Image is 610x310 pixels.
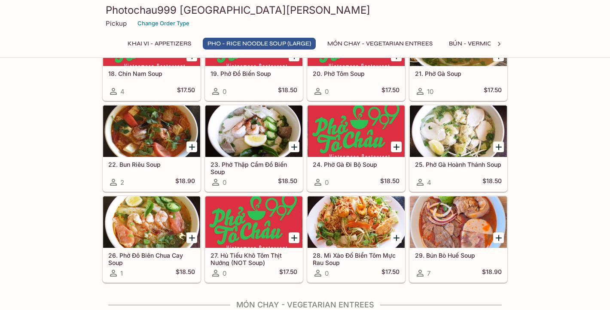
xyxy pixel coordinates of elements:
[325,178,329,187] span: 0
[391,141,402,152] button: Add 24. Phở Gà Đi Bộ Soup
[380,177,400,187] h5: $18.50
[381,268,400,278] h5: $17.50
[108,70,195,77] h5: 18. Chín Nam Soup
[103,105,200,157] div: 22. Bun Riêu Soup
[203,38,316,50] button: Pho - Rice Noodle Soup (Large)
[444,38,540,50] button: BÚN - Vermicelli Noodles
[427,87,433,96] span: 10
[410,105,507,157] div: 25. Phở Gà Hoành Thánh Soup
[177,86,195,96] h5: $17.50
[325,269,329,277] span: 0
[427,178,431,187] span: 4
[308,15,405,66] div: 20. Phở Tôm Soup
[409,196,507,283] a: 29. Bún Bò Huế Soup7$18.90
[325,87,329,96] span: 0
[223,269,226,277] span: 0
[106,3,504,17] h3: Photochau999 [GEOGRAPHIC_DATA][PERSON_NAME]
[103,15,200,66] div: 18. Chín Nam Soup
[103,196,200,248] div: 26. Phở Đô Biên Chua Cay Soup
[307,105,405,192] a: 24. Phở Gà Đi Bộ Soup0$18.50
[103,196,201,283] a: 26. Phở Đô Biên Chua Cay Soup1$18.50
[278,86,297,96] h5: $18.50
[279,268,297,278] h5: $17.50
[313,161,400,168] h5: 24. Phở Gà Đi Bộ Soup
[210,252,297,266] h5: 27. Hủ Tiếu Khô Tôm Thịt Nướng (NOT Soup)
[223,178,226,187] span: 0
[108,161,195,168] h5: 22. Bun Riêu Soup
[205,15,302,66] div: 19. Phở Đồ Biến Soup
[427,269,430,277] span: 7
[106,19,127,27] p: Pickup
[493,232,504,243] button: Add 29. Bún Bò Huế Soup
[210,70,297,77] h5: 19. Phở Đồ Biến Soup
[108,252,195,266] h5: 26. Phở Đô Biên Chua Cay Soup
[493,141,504,152] button: Add 25. Phở Gà Hoành Thánh Soup
[409,105,507,192] a: 25. Phở Gà Hoành Thánh Soup4$18.50
[415,161,502,168] h5: 25. Phở Gà Hoành Thánh Soup
[415,70,502,77] h5: 21. Phở Gà Soup
[205,105,303,192] a: 23. Phở Thập Cẩm Đồ Biến Soup0$18.50
[308,105,405,157] div: 24. Phở Gà Đi Bộ Soup
[410,196,507,248] div: 29. Bún Bò Huế Soup
[120,178,124,187] span: 2
[323,38,437,50] button: MÓN CHAY - Vegetarian Entrees
[103,105,201,192] a: 22. Bun Riêu Soup2$18.90
[410,15,507,66] div: 21. Phở Gà Soup
[205,105,302,157] div: 23. Phở Thập Cẩm Đồ Biến Soup
[308,196,405,248] div: 28. Mì Xào Đố Biển Tôm Mực Rau Soup
[484,86,502,96] h5: $17.50
[278,177,297,187] h5: $18.50
[289,232,299,243] button: Add 27. Hủ Tiếu Khô Tôm Thịt Nướng (NOT Soup)
[102,300,508,310] h4: MÓN CHAY - Vegetarian Entrees
[123,38,196,50] button: Khai Vi - Appetizers
[186,141,197,152] button: Add 22. Bun Riêu Soup
[223,87,226,96] span: 0
[120,269,123,277] span: 1
[307,196,405,283] a: 28. Mì Xào Đố Biển Tôm Mực Rau Soup0$17.50
[210,161,297,175] h5: 23. Phở Thập Cẩm Đồ Biến Soup
[482,268,502,278] h5: $18.90
[176,268,195,278] h5: $18.50
[391,232,402,243] button: Add 28. Mì Xào Đố Biển Tôm Mực Rau Soup
[120,87,125,96] span: 4
[289,141,299,152] button: Add 23. Phở Thập Cẩm Đồ Biến Soup
[482,177,502,187] h5: $18.50
[381,86,400,96] h5: $17.50
[186,232,197,243] button: Add 26. Phở Đô Biên Chua Cay Soup
[313,70,400,77] h5: 20. Phở Tôm Soup
[134,17,193,30] button: Change Order Type
[313,252,400,266] h5: 28. Mì Xào Đố Biển Tôm Mực Rau Soup
[175,177,195,187] h5: $18.90
[205,196,303,283] a: 27. Hủ Tiếu Khô Tôm Thịt Nướng (NOT Soup)0$17.50
[205,196,302,248] div: 27. Hủ Tiếu Khô Tôm Thịt Nướng (NOT Soup)
[415,252,502,259] h5: 29. Bún Bò Huế Soup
